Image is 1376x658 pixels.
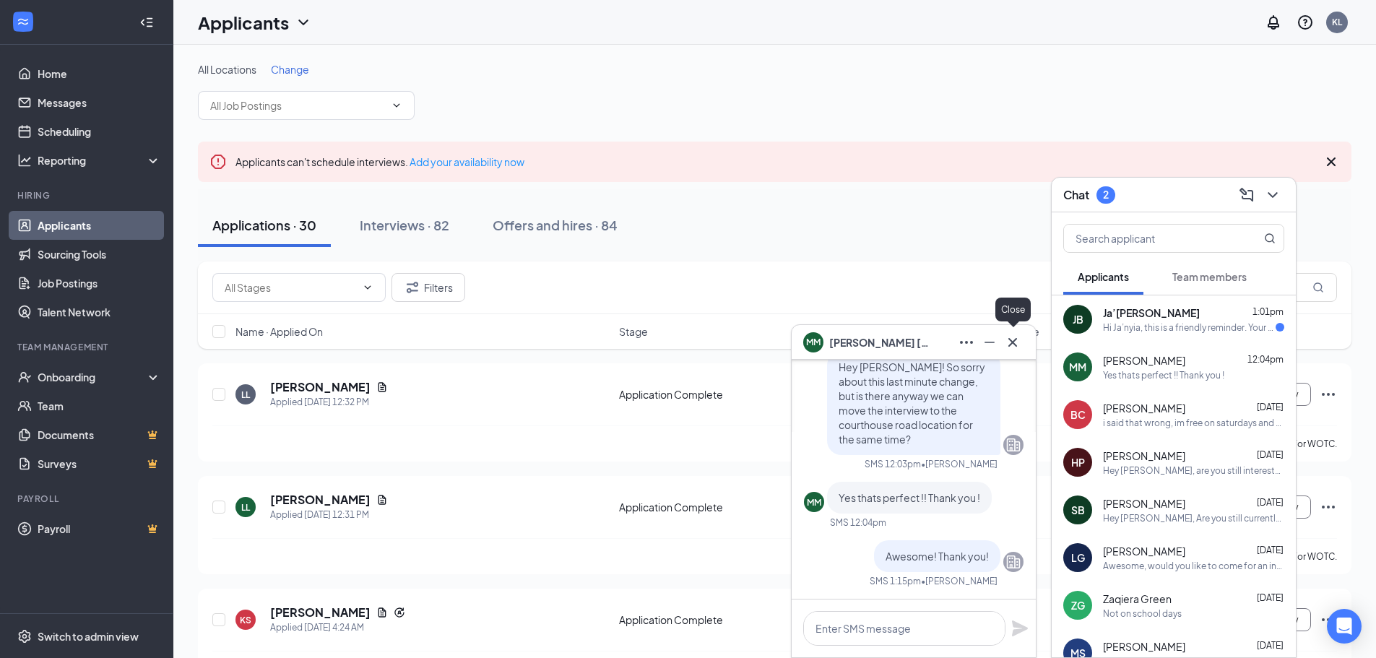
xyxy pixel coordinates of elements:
span: Applicants can't schedule interviews. [235,155,524,168]
span: [PERSON_NAME] [1103,401,1185,415]
svg: Ellipses [1320,386,1337,403]
span: All Locations [198,63,256,76]
span: 1:01pm [1252,306,1284,317]
div: Payroll [17,493,158,505]
div: Awesome, would you like to come for an interview [DATE] at 3? [1103,560,1284,572]
div: 2 [1103,189,1109,201]
span: Ja’[PERSON_NAME] [1103,306,1200,320]
svg: Ellipses [958,334,975,351]
span: [DATE] [1257,449,1284,460]
div: Application Complete [619,387,806,402]
div: SMS 12:03pm [865,458,921,470]
span: [PERSON_NAME] [1103,353,1185,368]
button: ChevronDown [1261,183,1284,207]
div: Not on school days [1103,607,1182,620]
div: HP [1071,455,1085,469]
span: Name · Applied On [235,324,323,339]
div: LL [241,501,250,514]
svg: QuestionInfo [1297,14,1314,31]
div: Open Intercom Messenger [1327,609,1362,644]
div: i said that wrong, im free on saturdays and on sundays im available after 4 [1103,417,1284,429]
svg: Error [209,153,227,170]
svg: Document [376,381,388,393]
svg: Document [376,494,388,506]
h5: [PERSON_NAME] [270,492,371,508]
a: DocumentsCrown [38,420,161,449]
div: SMS 1:15pm [870,575,921,587]
button: Cross [1001,331,1024,354]
div: Onboarding [38,370,149,384]
span: • [PERSON_NAME] [921,575,998,587]
span: [DATE] [1257,640,1284,651]
div: LG [1071,550,1085,565]
svg: Reapply [394,607,405,618]
span: [DATE] [1257,592,1284,603]
div: Applied [DATE] 12:31 PM [270,508,388,522]
span: Change [271,63,309,76]
a: Team [38,391,161,420]
h3: Chat [1063,187,1089,203]
div: Application Complete [619,612,806,627]
svg: UserCheck [17,370,32,384]
span: Team members [1172,270,1247,283]
div: Interviews · 82 [360,216,449,234]
input: All Job Postings [210,98,385,113]
span: [PERSON_NAME] [1103,449,1185,463]
div: ZG [1071,598,1085,612]
svg: ChevronDown [1264,186,1281,204]
div: BC [1070,407,1086,422]
h5: [PERSON_NAME] [270,605,371,620]
a: Messages [38,88,161,117]
svg: Document [376,607,388,618]
a: Home [38,59,161,88]
input: All Stages [225,280,356,295]
div: KS [240,614,251,626]
div: Reporting [38,153,162,168]
h5: [PERSON_NAME] [270,379,371,395]
a: Scheduling [38,117,161,146]
svg: Plane [1011,620,1029,637]
h1: Applicants [198,10,289,35]
svg: WorkstreamLogo [16,14,30,29]
span: Stage [619,324,648,339]
div: KL [1332,16,1342,28]
svg: Ellipses [1320,611,1337,628]
svg: MagnifyingGlass [1312,282,1324,293]
button: Ellipses [955,331,978,354]
span: [PERSON_NAME] [1103,496,1185,511]
div: Applications · 30 [212,216,316,234]
span: • [PERSON_NAME] [921,458,998,470]
svg: ChevronDown [362,282,373,293]
svg: Cross [1323,153,1340,170]
a: Job Postings [38,269,161,298]
svg: Ellipses [1320,498,1337,516]
div: JB [1073,312,1083,326]
svg: ChevronDown [391,100,402,111]
svg: Company [1005,553,1022,571]
a: Add your availability now [410,155,524,168]
div: Team Management [17,341,158,353]
svg: Notifications [1265,14,1282,31]
span: [DATE] [1257,545,1284,555]
div: Hi Ja’nyia, this is a friendly reminder. Your meeting with Smoothie King for Team Member at [GEOG... [1103,321,1276,334]
svg: Filter [404,279,421,296]
svg: ComposeMessage [1238,186,1255,204]
span: Hey [PERSON_NAME]! So sorry about this last minute change, but is there anyway we can move the in... [839,360,985,446]
span: [PERSON_NAME] [1103,639,1185,654]
div: LL [241,389,250,401]
span: Awesome! Thank you! [886,550,989,563]
svg: Minimize [981,334,998,351]
a: Sourcing Tools [38,240,161,269]
a: PayrollCrown [38,514,161,543]
svg: Company [1005,436,1022,454]
svg: MagnifyingGlass [1264,233,1276,244]
div: Switch to admin view [38,629,139,644]
div: Hey [PERSON_NAME], Are you still currently interested in employment with us? [1103,512,1284,524]
button: Minimize [978,331,1001,354]
span: 12:04pm [1247,354,1284,365]
a: Applicants [38,211,161,240]
div: MM [1069,360,1086,374]
svg: Analysis [17,153,32,168]
a: SurveysCrown [38,449,161,478]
